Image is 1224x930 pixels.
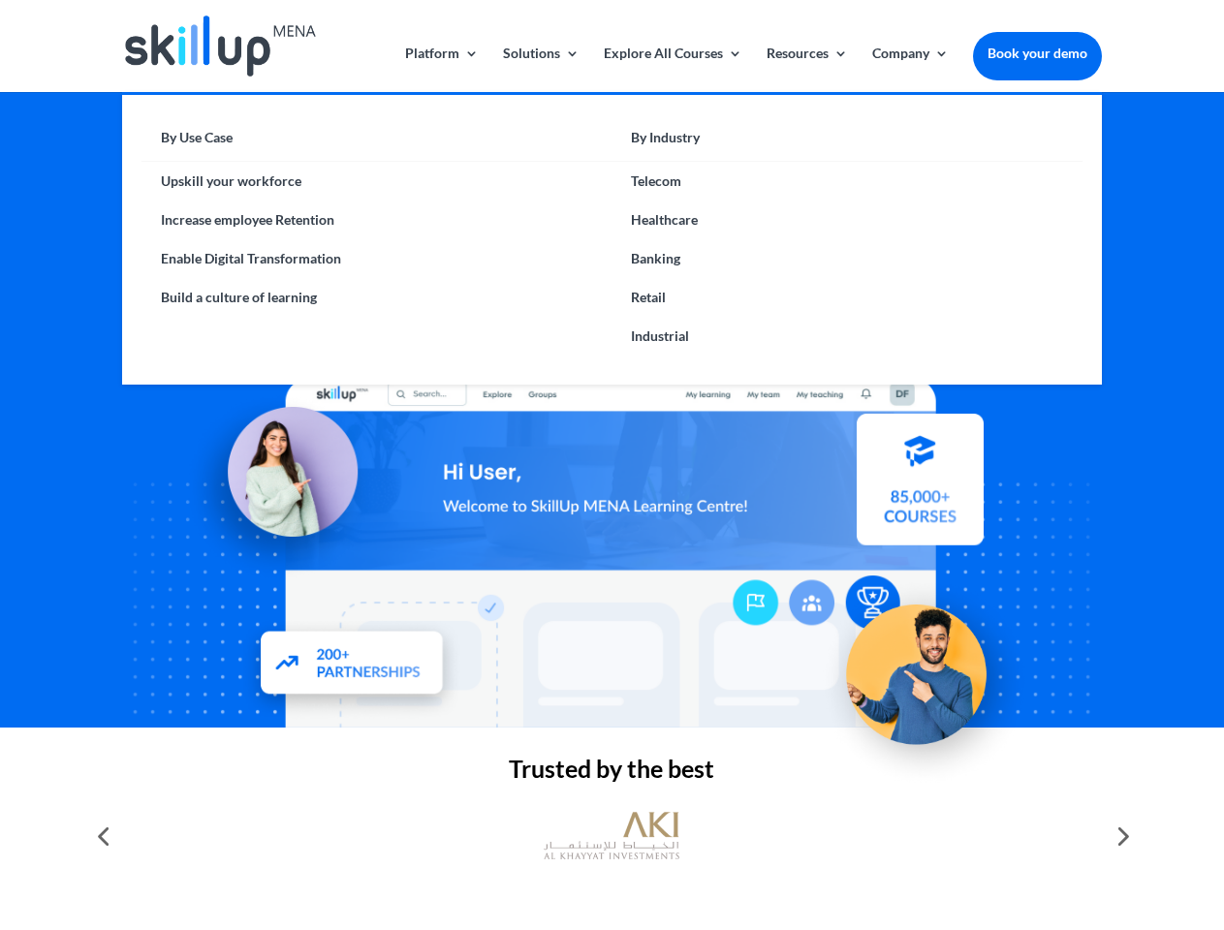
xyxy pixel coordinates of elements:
[901,721,1224,930] iframe: Chat Widget
[125,15,315,77] img: Skillup Mena
[612,124,1082,162] a: By Industry
[141,124,612,162] a: By Use Case
[857,421,984,553] img: Courses library - SkillUp MENA
[612,317,1082,356] a: Industrial
[141,201,612,239] a: Increase employee Retention
[181,386,377,581] img: Learning Management Solution - SkillUp
[141,278,612,317] a: Build a culture of learning
[612,162,1082,201] a: Telecom
[141,162,612,201] a: Upskill your workforce
[612,278,1082,317] a: Retail
[872,46,949,92] a: Company
[240,612,465,718] img: Partners - SkillUp Mena
[612,239,1082,278] a: Banking
[503,46,580,92] a: Solutions
[767,46,848,92] a: Resources
[973,32,1102,75] a: Book your demo
[818,564,1033,779] img: Upskill your workforce - SkillUp
[612,201,1082,239] a: Healthcare
[604,46,742,92] a: Explore All Courses
[122,757,1101,790] h2: Trusted by the best
[141,239,612,278] a: Enable Digital Transformation
[405,46,479,92] a: Platform
[544,802,679,870] img: al khayyat investments logo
